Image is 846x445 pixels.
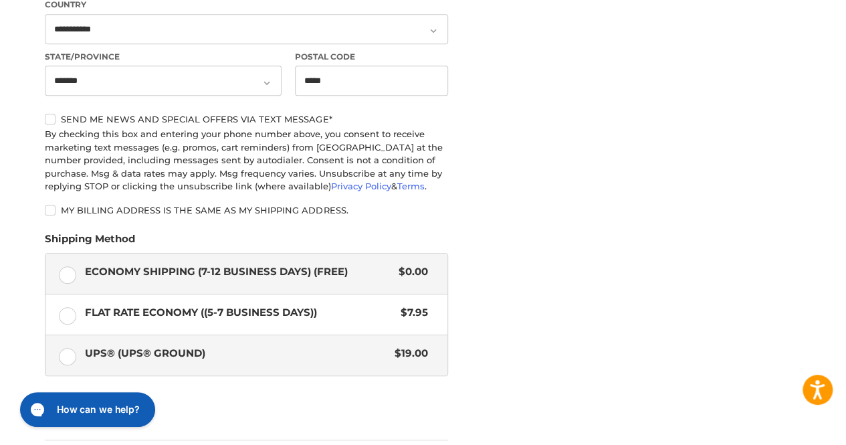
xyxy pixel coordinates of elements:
div: By checking this box and entering your phone number above, you consent to receive marketing text ... [45,128,448,193]
span: UPS® (UPS® Ground) [85,346,389,361]
label: Postal Code [295,51,449,63]
a: Terms [397,181,425,191]
label: Send me news and special offers via text message* [45,114,448,124]
span: Flat Rate Economy ((5-7 Business Days)) [85,305,395,321]
iframe: Gorgias live chat messenger [13,387,159,432]
span: Economy Shipping (7-12 Business Days) (Free) [85,264,393,280]
a: Privacy Policy [331,181,391,191]
span: $19.00 [388,346,428,361]
label: State/Province [45,51,282,63]
span: $7.95 [394,305,428,321]
legend: Shipping Method [45,232,135,253]
label: My billing address is the same as my shipping address. [45,205,448,215]
iframe: Google Customer Reviews [736,409,846,445]
span: $0.00 [392,264,428,280]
